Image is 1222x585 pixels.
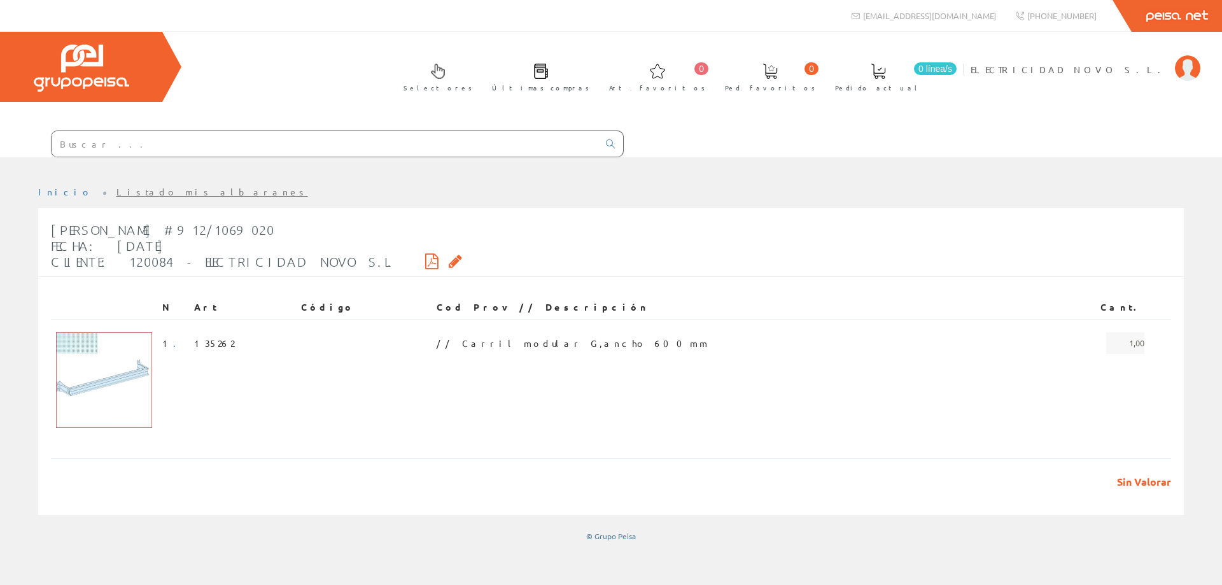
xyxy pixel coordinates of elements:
span: // Carril modular G,ancho 600mm [437,332,709,354]
span: 135262 [194,332,234,354]
th: Art [189,296,296,319]
div: © Grupo Peisa [38,531,1184,542]
span: 1,00 [1106,332,1144,354]
span: Ped. favoritos [725,81,815,94]
span: Pedido actual [835,81,922,94]
img: Grupo Peisa [34,45,129,92]
span: ELECTRICIDAD NOVO S.L. [971,63,1169,76]
i: Solicitar por email copia firmada [449,257,462,265]
a: ELECTRICIDAD NOVO S.L. [971,53,1200,65]
a: Últimas compras [479,53,596,99]
span: [PERSON_NAME] #912/1069020 Fecha: [DATE] Cliente: 120084 - ELECTRICIDAD NOVO S.L. [51,222,395,269]
img: Foto artículo (151.0067114094x150) [56,332,152,428]
th: Código [296,296,432,319]
span: Art. favoritos [609,81,705,94]
input: Buscar ... [52,131,598,157]
span: [PHONE_NUMBER] [1027,10,1097,21]
th: Cant. [1034,296,1149,319]
span: Selectores [404,81,472,94]
span: 0 [694,62,708,75]
span: 0 [804,62,818,75]
a: . [173,337,184,349]
th: N [157,296,189,319]
span: Últimas compras [492,81,589,94]
span: 1 [162,332,184,354]
span: Sin Valorar [1107,475,1171,490]
i: Descargar PDF [425,257,439,265]
span: [EMAIL_ADDRESS][DOMAIN_NAME] [863,10,996,21]
a: Inicio [38,186,92,197]
th: Cod Prov // Descripción [432,296,1034,319]
a: Selectores [391,53,479,99]
a: Listado mis albaranes [116,186,308,197]
span: 0 línea/s [914,62,957,75]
